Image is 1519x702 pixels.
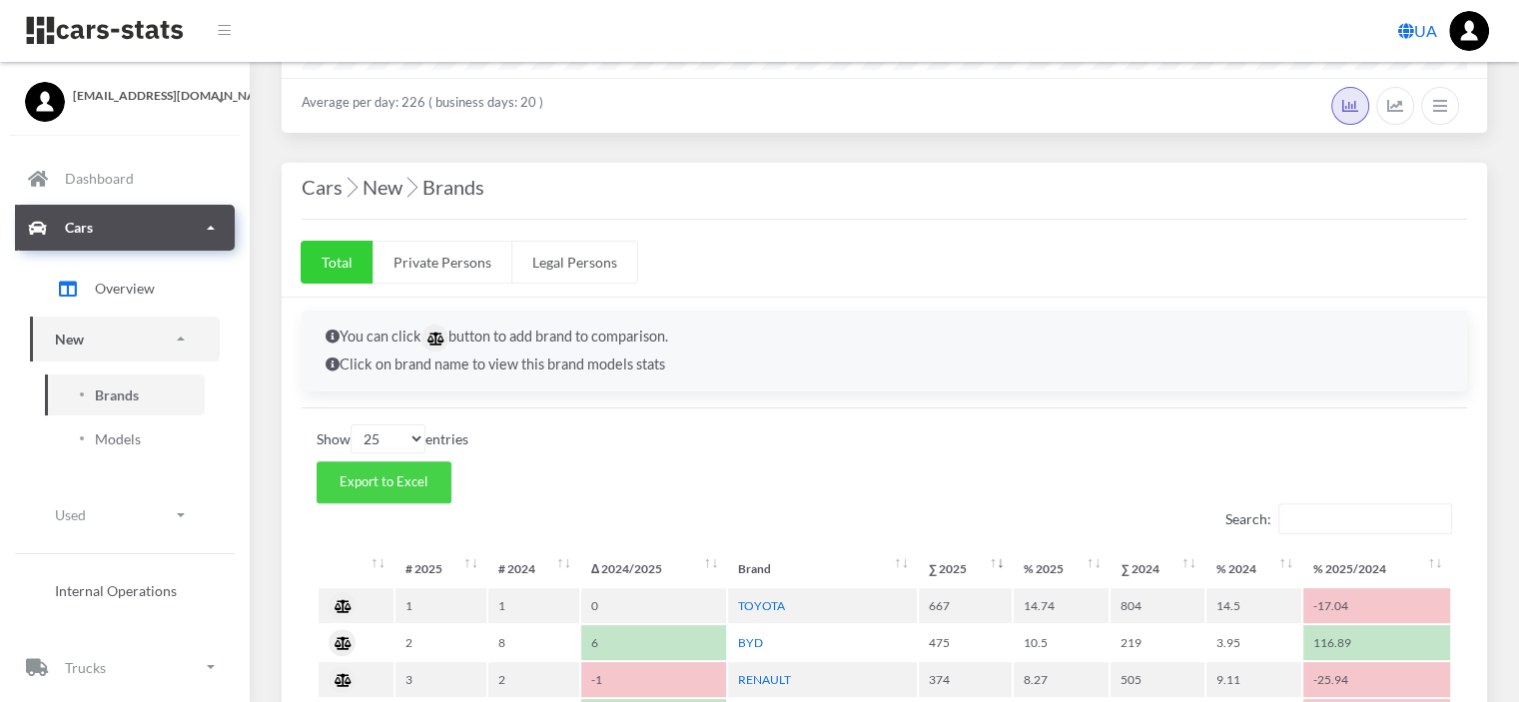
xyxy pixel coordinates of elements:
[919,662,1012,697] td: 374
[1206,625,1301,660] td: 3.95
[15,156,235,202] a: Dashboard
[1014,551,1109,586] th: %&nbsp;2025: activate to sort column ascending
[302,171,1467,203] h4: Cars New Brands
[581,588,726,623] td: 0
[581,625,726,660] td: 6
[1390,11,1445,51] a: UA
[488,588,579,623] td: 1
[319,551,393,586] th: : activate to sort column ascending
[738,598,785,613] a: TOYOTA
[1303,662,1450,697] td: -25.94
[1014,588,1109,623] td: 14.74
[95,278,155,299] span: Overview
[30,492,220,537] a: Used
[919,551,1012,586] th: ∑&nbsp;2025: activate to sort column ascending
[919,625,1012,660] td: 475
[30,264,220,314] a: Overview
[511,241,638,284] a: Legal Persons
[30,317,220,361] a: New
[65,655,106,680] p: Trucks
[395,588,486,623] td: 1
[373,241,512,284] a: Private Persons
[1278,503,1452,534] input: Search:
[15,644,235,690] a: Trucks
[488,625,579,660] td: 8
[65,215,93,240] p: Cars
[351,424,425,453] select: Showentries
[1206,551,1301,586] th: %&nbsp;2024: activate to sort column ascending
[1111,625,1203,660] td: 219
[340,473,427,489] span: Export to Excel
[45,374,205,415] a: Brands
[30,570,220,611] a: Internal Operations
[45,418,205,459] a: Models
[1111,588,1203,623] td: 804
[1111,662,1203,697] td: 505
[395,625,486,660] td: 2
[1225,503,1452,534] label: Search:
[919,588,1012,623] td: 667
[1303,551,1450,586] th: %&nbsp;2025/2024: activate to sort column ascending
[55,502,86,527] p: Used
[25,15,185,46] img: navbar brand
[301,241,374,284] a: Total
[15,205,235,251] a: Cars
[1014,625,1109,660] td: 10.5
[1014,662,1109,697] td: 8.27
[738,672,791,687] a: RENAULT
[1206,662,1301,697] td: 9.11
[282,78,1487,133] div: Average per day: 226 ( business days: 20 )
[1303,588,1450,623] td: -17.04
[1449,11,1489,51] img: ...
[302,311,1467,391] div: You can click button to add brand to comparison. Click on brand name to view this brand models stats
[55,580,177,601] span: Internal Operations
[73,87,225,105] span: [EMAIL_ADDRESS][DOMAIN_NAME]
[488,662,579,697] td: 2
[65,166,134,191] p: Dashboard
[317,461,451,503] button: Export to Excel
[95,384,139,405] span: Brands
[1206,588,1301,623] td: 14.5
[395,662,486,697] td: 3
[95,428,141,449] span: Models
[581,662,726,697] td: -1
[395,551,486,586] th: #&nbsp;2025: activate to sort column ascending
[1111,551,1203,586] th: ∑&nbsp;2024: activate to sort column ascending
[1303,625,1450,660] td: 116.89
[488,551,579,586] th: #&nbsp;2024: activate to sort column ascending
[317,424,468,453] label: Show entries
[25,82,225,105] a: [EMAIL_ADDRESS][DOMAIN_NAME]
[728,551,917,586] th: Brand: activate to sort column ascending
[581,551,726,586] th: Δ&nbsp;2024/2025: activate to sort column ascending
[55,327,84,351] p: New
[738,635,763,650] a: BYD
